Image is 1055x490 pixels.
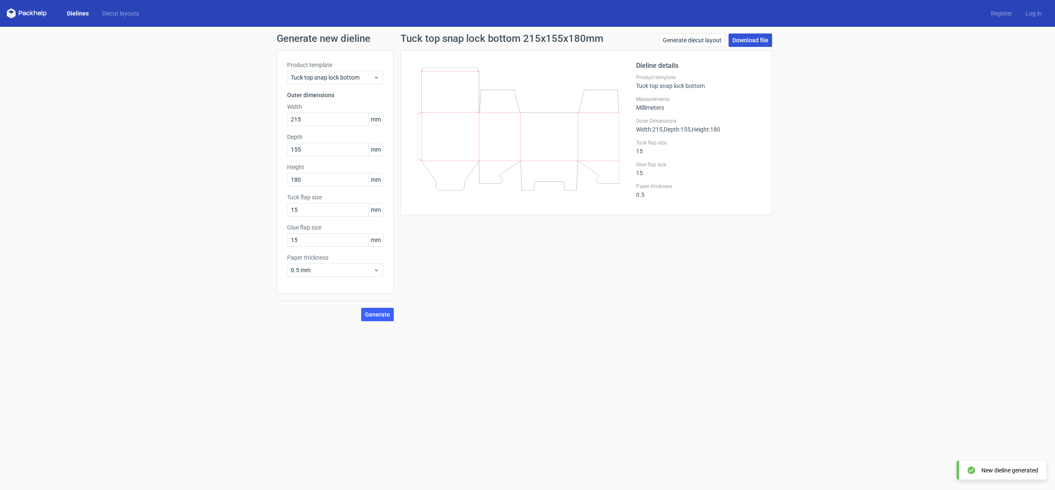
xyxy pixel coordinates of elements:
label: Outer Dimensions [636,118,762,124]
label: Width [287,103,383,111]
a: Diecut layouts [95,9,146,18]
label: Measurements [636,96,762,103]
div: New dieline generated [981,466,1038,475]
label: Depth [287,133,383,141]
span: , Depth : 155 [662,126,690,133]
label: Glue flap size [287,223,383,232]
div: 15 [636,139,762,155]
div: Tuck top snap lock bottom [636,74,762,89]
h1: Generate new dieline [277,34,779,44]
span: , Height : 180 [690,126,720,133]
span: mm [368,204,383,216]
div: 0.5 [636,183,762,198]
h1: Tuck top snap lock bottom 215x155x180mm [400,34,603,44]
span: Generate [365,312,390,317]
label: Glue flap size [636,161,762,168]
h3: Outer dimensions [287,91,383,99]
span: mm [368,173,383,186]
label: Tuck flap size [287,193,383,201]
label: Height [287,163,383,171]
span: mm [368,143,383,156]
span: Tuck top snap lock bottom [291,73,373,82]
span: Width : 215 [636,126,662,133]
label: Tuck flap size [636,139,762,146]
span: 0.5 mm [291,266,373,274]
label: Product template [636,74,762,81]
label: Paper thickness [287,253,383,262]
label: Product template [287,61,383,69]
h2: Dieline details [636,61,762,71]
a: Download file [729,34,772,47]
span: mm [368,234,383,246]
span: mm [368,113,383,126]
a: Register [984,9,1019,18]
a: Generate diecut layout [659,34,725,47]
div: Millimeters [636,96,762,111]
button: Generate [361,308,394,321]
label: Paper thickness [636,183,762,190]
a: Dielines [60,9,95,18]
div: 15 [636,161,762,176]
a: Log in [1019,9,1048,18]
